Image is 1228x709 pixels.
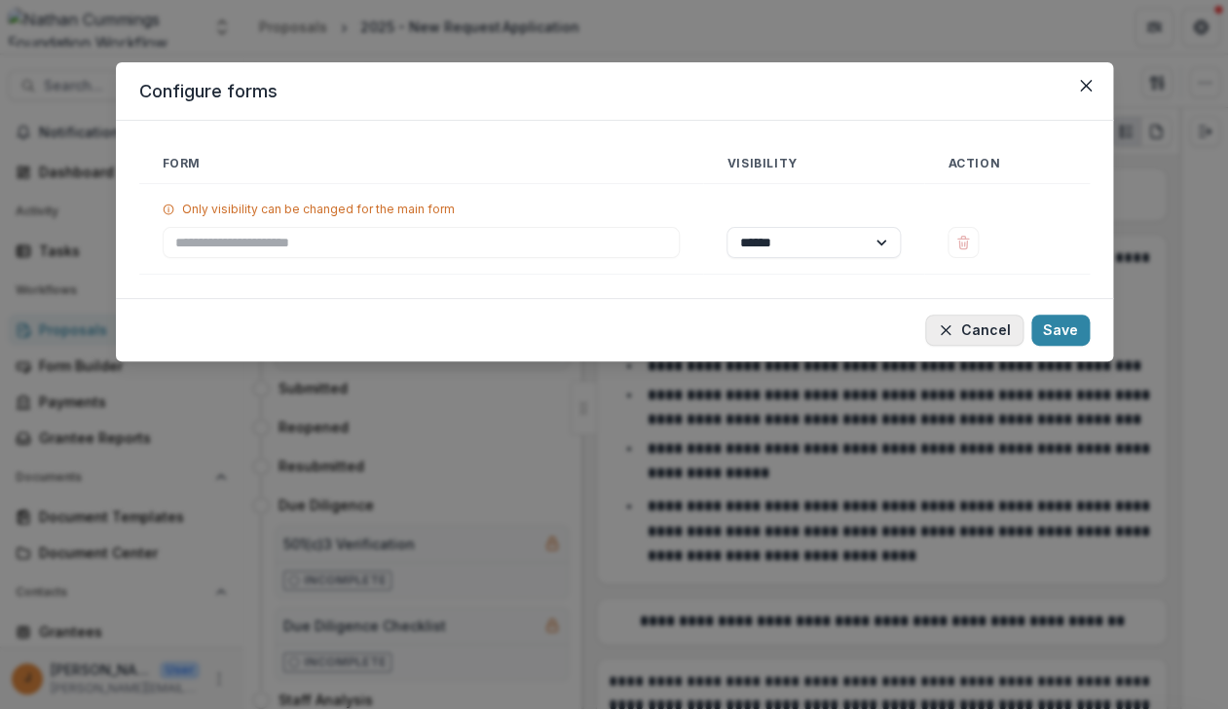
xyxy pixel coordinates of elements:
[1070,70,1101,101] button: Close
[139,144,704,184] th: Form
[948,227,979,258] button: Delete New Request Application
[925,315,1023,346] button: Cancel
[703,144,924,184] th: Visibility
[1031,315,1090,346] button: Save
[116,62,1113,121] header: Configure forms
[924,144,1089,184] th: Action
[182,200,455,219] p: Only visibility can be changed for the main form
